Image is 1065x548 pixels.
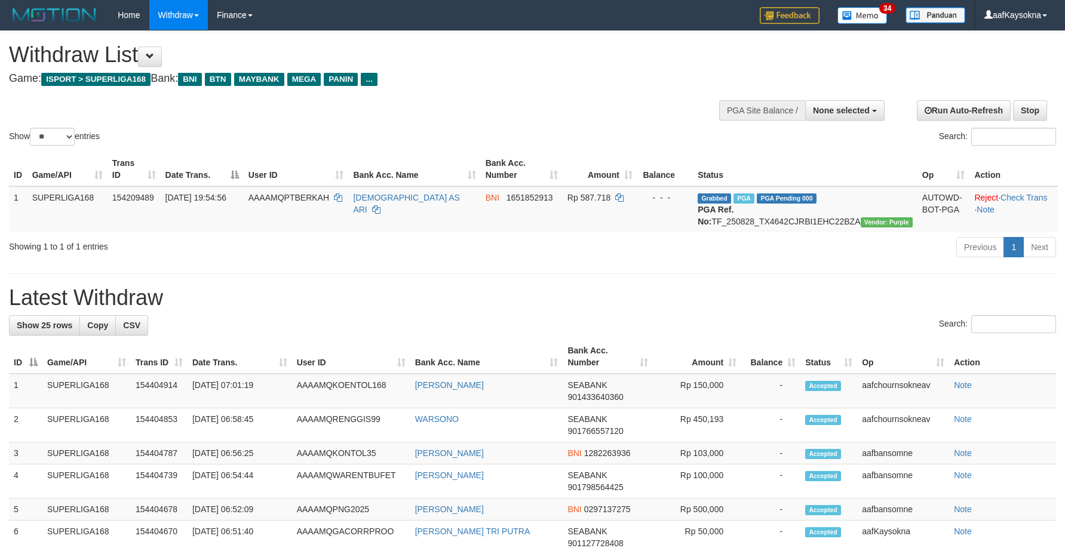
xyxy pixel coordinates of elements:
[188,498,292,521] td: [DATE] 06:52:09
[584,448,631,458] span: Copy 1282263936 to clipboard
[741,464,800,498] td: -
[969,186,1058,232] td: · ·
[292,498,410,521] td: AAAAMQPNG2025
[244,152,349,186] th: User ID: activate to sort column ascending
[292,374,410,408] td: AAAAMQKOENTOL168
[653,498,741,521] td: Rp 500,000
[188,408,292,442] td: [DATE] 06:58:45
[567,193,610,202] span: Rp 587.718
[161,152,244,186] th: Date Trans.: activate to sort column descending
[1003,237,1024,257] a: 1
[760,7,820,24] img: Feedback.jpg
[248,193,329,202] span: AAAAMQPTBERKAH
[9,340,42,374] th: ID: activate to sort column descending
[79,315,116,335] a: Copy
[719,100,805,121] div: PGA Site Balance /
[9,464,42,498] td: 4
[27,152,108,186] th: Game/API: activate to sort column ascending
[971,315,1056,333] input: Search:
[9,408,42,442] td: 2
[415,448,484,458] a: [PERSON_NAME]
[42,408,131,442] td: SUPERLIGA168
[567,448,581,458] span: BNI
[653,408,741,442] td: Rp 450,193
[939,315,1056,333] label: Search:
[165,193,226,202] span: [DATE] 19:54:56
[637,152,693,186] th: Balance
[805,449,841,459] span: Accepted
[115,315,148,335] a: CSV
[949,340,1056,374] th: Action
[108,152,161,186] th: Trans ID: activate to sort column ascending
[567,470,607,480] span: SEABANK
[30,128,75,146] select: Showentries
[857,464,949,498] td: aafbansomne
[954,380,972,390] a: Note
[188,374,292,408] td: [DATE] 07:01:19
[9,315,80,335] a: Show 25 rows
[42,464,131,498] td: SUPERLIGA168
[741,442,800,464] td: -
[741,408,800,442] td: -
[974,193,998,202] a: Reject
[353,193,459,214] a: [DEMOGRAPHIC_DATA] AS ARI
[906,7,965,23] img: panduan.png
[861,217,913,227] span: Vendor URL: https://trx4.1velocity.biz
[917,186,970,232] td: AUTOWD-BOT-PGA
[879,3,895,14] span: 34
[292,464,410,498] td: AAAAMQWARENTBUFET
[977,205,995,214] a: Note
[954,448,972,458] a: Note
[741,498,800,521] td: -
[27,186,108,232] td: SUPERLIGA168
[178,73,201,86] span: BNI
[415,470,484,480] a: [PERSON_NAME]
[287,73,321,86] span: MEGA
[698,205,733,226] b: PGA Ref. No:
[741,340,800,374] th: Balance: activate to sort column ascending
[9,43,698,67] h1: Withdraw List
[733,193,754,204] span: Marked by aafchhiseyha
[481,152,563,186] th: Bank Acc. Number: activate to sort column ascending
[813,106,870,115] span: None selected
[507,193,553,202] span: Copy 1651852913 to clipboard
[567,380,607,390] span: SEABANK
[567,482,623,492] span: Copy 901798564425 to clipboard
[653,442,741,464] td: Rp 103,000
[805,471,841,481] span: Accepted
[653,464,741,498] td: Rp 100,000
[415,380,484,390] a: [PERSON_NAME]
[563,340,653,374] th: Bank Acc. Number: activate to sort column ascending
[9,286,1056,310] h1: Latest Withdraw
[954,504,972,514] a: Note
[857,498,949,521] td: aafbansomne
[348,152,480,186] th: Bank Acc. Name: activate to sort column ascending
[741,374,800,408] td: -
[205,73,231,86] span: BTN
[800,340,857,374] th: Status: activate to sort column ascending
[131,408,188,442] td: 154404853
[567,527,607,536] span: SEABANK
[486,193,499,202] span: BNI
[131,374,188,408] td: 154404914
[969,152,1058,186] th: Action
[917,100,1011,121] a: Run Auto-Refresh
[653,374,741,408] td: Rp 150,000
[1013,100,1047,121] a: Stop
[805,505,841,515] span: Accepted
[87,321,108,330] span: Copy
[42,340,131,374] th: Game/API: activate to sort column ascending
[567,504,581,514] span: BNI
[9,128,100,146] label: Show entries
[567,414,607,424] span: SEABANK
[954,527,972,536] a: Note
[857,340,949,374] th: Op: activate to sort column ascending
[805,381,841,391] span: Accepted
[131,464,188,498] td: 154404739
[415,414,459,424] a: WARSONO
[642,192,688,204] div: - - -
[956,237,1004,257] a: Previous
[112,193,154,202] span: 154209489
[857,408,949,442] td: aafchournsokneav
[188,340,292,374] th: Date Trans.: activate to sort column ascending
